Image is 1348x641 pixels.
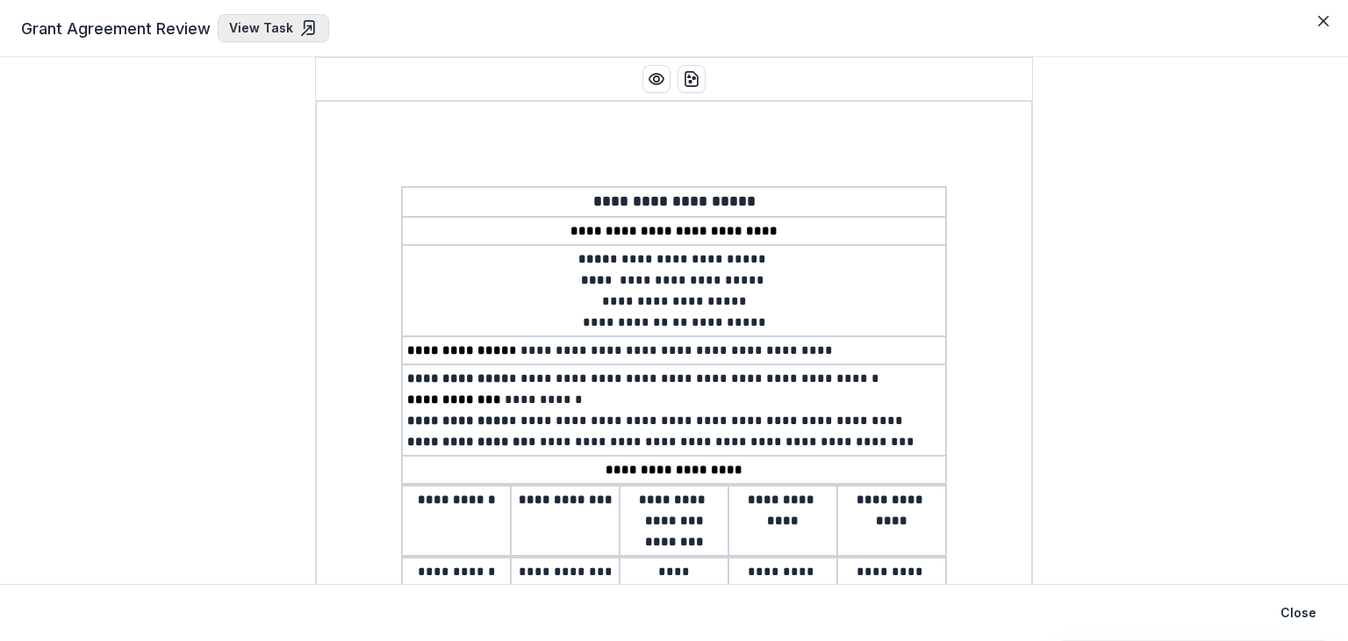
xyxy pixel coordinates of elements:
[1270,599,1327,627] button: Close
[678,65,706,93] button: download-word
[21,17,211,40] span: Grant Agreement Review
[1309,7,1337,35] button: Close
[642,65,670,93] button: Preview preview-doc.pdf
[218,14,329,42] a: View Task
